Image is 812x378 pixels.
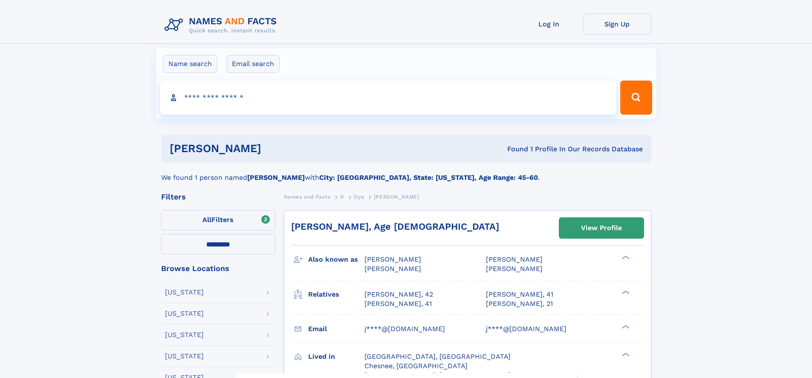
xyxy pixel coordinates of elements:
[308,287,364,302] h3: Relatives
[170,143,384,154] h1: [PERSON_NAME]
[165,310,204,317] div: [US_STATE]
[226,55,280,73] label: Email search
[319,173,538,182] b: City: [GEOGRAPHIC_DATA], State: [US_STATE], Age Range: 45-60
[161,265,275,272] div: Browse Locations
[161,162,651,183] div: We found 1 person named with .
[620,324,630,329] div: ❯
[354,191,364,202] a: Dye
[284,191,331,202] a: Names and Facts
[620,81,652,115] button: Search Button
[364,290,433,299] a: [PERSON_NAME], 42
[165,289,204,296] div: [US_STATE]
[291,221,499,232] a: [PERSON_NAME], Age [DEMOGRAPHIC_DATA]
[161,193,275,201] div: Filters
[354,194,364,200] span: Dye
[165,332,204,338] div: [US_STATE]
[559,218,644,238] a: View Profile
[620,289,630,295] div: ❯
[486,255,543,263] span: [PERSON_NAME]
[384,144,643,154] div: Found 1 Profile In Our Records Database
[364,255,421,263] span: [PERSON_NAME]
[163,55,217,73] label: Name search
[486,265,543,273] span: [PERSON_NAME]
[161,210,275,231] label: Filters
[165,353,204,360] div: [US_STATE]
[247,173,305,182] b: [PERSON_NAME]
[620,255,630,260] div: ❯
[364,299,432,309] a: [PERSON_NAME], 41
[340,191,344,202] a: D
[202,216,211,224] span: All
[364,362,468,370] span: Chesnee, [GEOGRAPHIC_DATA]
[308,322,364,336] h3: Email
[374,194,419,200] span: [PERSON_NAME]
[486,299,553,309] a: [PERSON_NAME], 21
[161,14,284,37] img: Logo Names and Facts
[515,14,583,35] a: Log In
[364,265,421,273] span: [PERSON_NAME]
[581,218,622,238] div: View Profile
[583,14,651,35] a: Sign Up
[308,349,364,364] h3: Lived in
[160,81,617,115] input: search input
[308,252,364,267] h3: Also known as
[620,352,630,357] div: ❯
[486,290,553,299] a: [PERSON_NAME], 41
[364,352,511,361] span: [GEOGRAPHIC_DATA], [GEOGRAPHIC_DATA]
[340,194,344,200] span: D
